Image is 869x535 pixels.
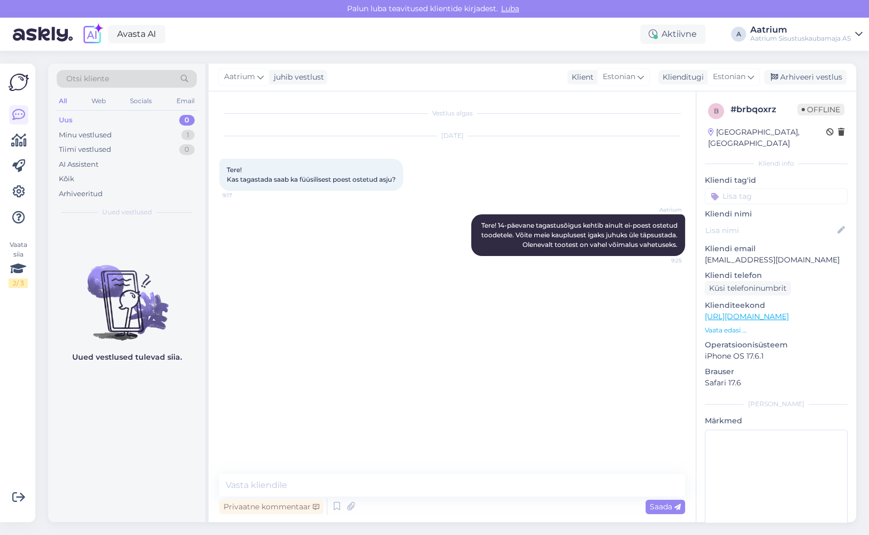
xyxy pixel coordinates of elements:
[102,207,152,217] span: Uued vestlused
[705,300,848,311] p: Klienditeekond
[9,240,28,288] div: Vaata siia
[708,127,826,149] div: [GEOGRAPHIC_DATA], [GEOGRAPHIC_DATA]
[705,366,848,377] p: Brauser
[750,34,851,43] div: Aatrium Sisustuskaubamaja AS
[481,221,679,249] span: Tere! 14-päevane tagastusõigus kehtib ainult ei-poest ostetud toodetele. Võite meie kauplusest ig...
[705,351,848,362] p: iPhone OS 17.6.1
[705,415,848,427] p: Märkmed
[59,189,103,199] div: Arhiveeritud
[72,352,182,363] p: Uued vestlused tulevad siia.
[705,188,848,204] input: Lisa tag
[567,72,594,83] div: Klient
[219,500,324,514] div: Privaatne kommentaar
[179,115,195,126] div: 0
[705,175,848,186] p: Kliendi tag'id
[59,144,111,155] div: Tiimi vestlused
[705,254,848,266] p: [EMAIL_ADDRESS][DOMAIN_NAME]
[9,72,29,92] img: Askly Logo
[750,26,863,43] a: AatriumAatrium Sisustuskaubamaja AS
[640,25,705,44] div: Aktiivne
[48,246,205,342] img: No chats
[128,94,154,108] div: Socials
[705,270,848,281] p: Kliendi telefon
[227,166,396,183] span: Tere! Kas tagastada saab ka füüsilisest poest ostetud asju?
[731,27,746,42] div: A
[764,70,847,84] div: Arhiveeri vestlus
[705,281,791,296] div: Küsi telefoninumbrit
[108,25,165,43] a: Avasta AI
[270,72,324,83] div: juhib vestlust
[642,206,682,214] span: Aatrium
[603,71,635,83] span: Estonian
[730,103,797,116] div: # brbqoxrz
[81,23,104,45] img: explore-ai
[222,191,263,199] span: 9:17
[750,26,851,34] div: Aatrium
[650,502,681,511] span: Saada
[705,243,848,254] p: Kliendi email
[642,257,682,265] span: 9:25
[66,73,109,84] span: Otsi kliente
[705,159,848,168] div: Kliendi info
[57,94,69,108] div: All
[9,278,28,288] div: 2 / 3
[705,224,835,236] input: Lisa nimi
[705,339,848,351] p: Operatsioonisüsteem
[224,71,255,83] span: Aatrium
[713,71,745,83] span: Estonian
[59,174,74,184] div: Kõik
[59,159,98,170] div: AI Assistent
[59,115,73,126] div: Uus
[705,377,848,389] p: Safari 17.6
[714,107,719,115] span: b
[705,208,848,220] p: Kliendi nimi
[705,399,848,409] div: [PERSON_NAME]
[658,72,704,83] div: Klienditugi
[59,130,112,141] div: Minu vestlused
[219,108,685,118] div: Vestlus algas
[174,94,197,108] div: Email
[705,325,848,335] p: Vaata edasi ...
[89,94,108,108] div: Web
[498,4,522,13] span: Luba
[219,131,685,141] div: [DATE]
[179,144,195,155] div: 0
[797,104,844,115] span: Offline
[705,312,789,321] a: [URL][DOMAIN_NAME]
[181,130,195,141] div: 1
